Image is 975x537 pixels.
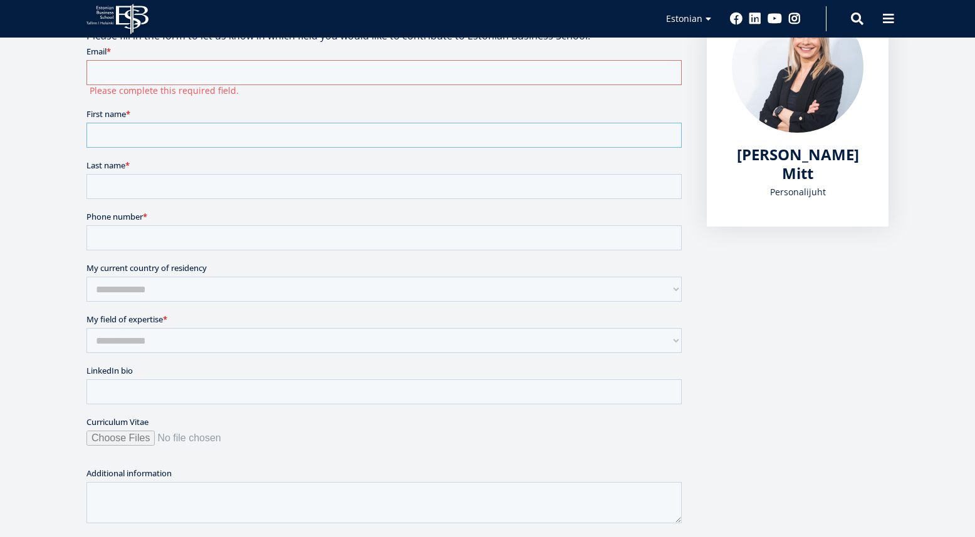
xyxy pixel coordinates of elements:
[732,145,863,183] a: [PERSON_NAME] Mitt
[749,13,761,25] a: Linkedin
[730,13,743,25] a: Facebook
[768,13,782,25] a: Youtube
[788,13,801,25] a: Instagram
[732,1,863,133] img: Älice Mitt
[732,183,863,202] div: Personalijuht
[737,144,859,183] span: [PERSON_NAME] Mitt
